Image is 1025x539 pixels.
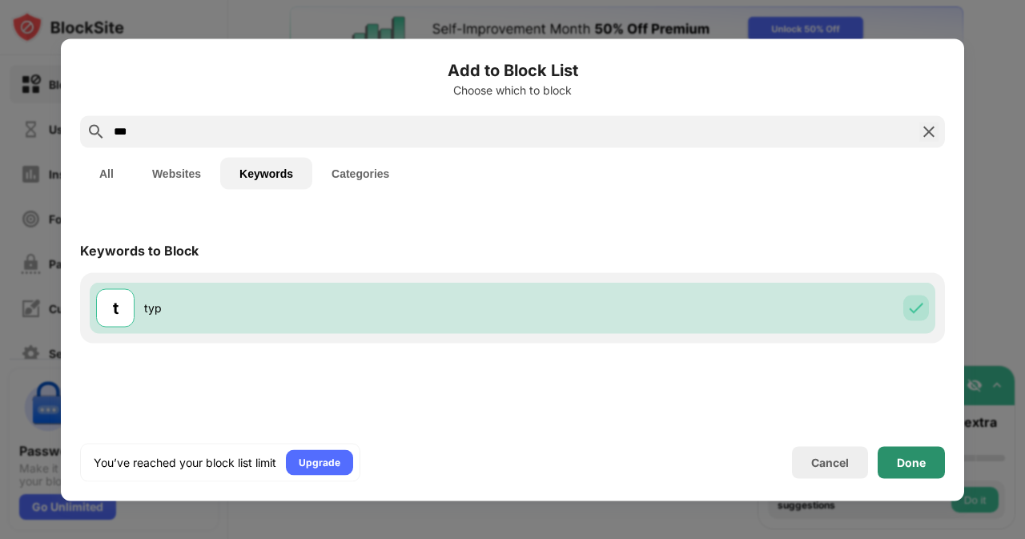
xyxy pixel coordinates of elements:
h6: Add to Block List [80,58,945,82]
button: Websites [133,157,220,189]
img: search.svg [86,122,106,141]
div: Upgrade [299,454,340,470]
div: t [113,296,119,320]
div: Keywords to Block [80,242,199,258]
img: search-close [919,122,939,141]
div: Done [897,456,926,469]
div: typ [144,300,512,316]
button: All [80,157,133,189]
button: Keywords [220,157,312,189]
div: Cancel [811,456,849,469]
div: Choose which to block [80,83,945,96]
div: You’ve reached your block list limit [94,454,276,470]
button: Categories [312,157,408,189]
